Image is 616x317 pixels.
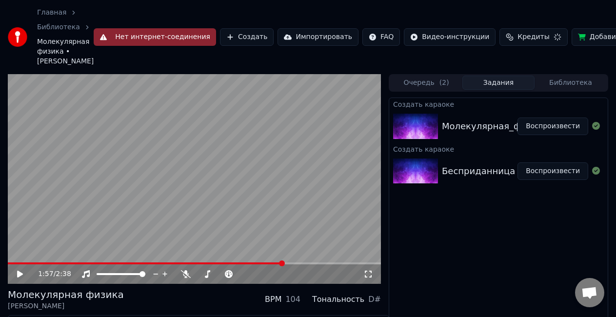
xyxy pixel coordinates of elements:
[38,269,61,279] div: /
[8,27,27,47] img: youka
[517,32,549,42] span: Кредиты
[575,278,604,307] div: Открытый чат
[94,28,216,46] button: Нет интернет-соединения
[389,98,608,110] div: Создать караоке
[285,294,300,305] div: 104
[535,76,607,90] button: Библиотека
[462,76,535,90] button: Задания
[220,28,274,46] button: Создать
[37,8,66,18] a: Главная
[517,162,588,180] button: Воспроизвести
[389,143,608,155] div: Создать караоке
[56,269,71,279] span: 2:38
[517,118,588,135] button: Воспроизвести
[368,294,381,305] div: D#
[312,294,364,305] div: Тональность
[8,288,124,301] div: Молекулярная физика
[38,269,53,279] span: 1:57
[390,76,462,90] button: Очередь
[265,294,281,305] div: BPM
[37,8,94,66] nav: breadcrumb
[37,37,94,66] span: Молекулярная физика • [PERSON_NAME]
[499,28,567,46] button: Кредиты
[404,28,496,46] button: Видео-инструкции
[362,28,400,46] button: FAQ
[439,78,449,88] span: ( 2 )
[8,301,124,311] div: [PERSON_NAME]
[37,22,80,32] a: Библиотека
[278,28,358,46] button: Импортировать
